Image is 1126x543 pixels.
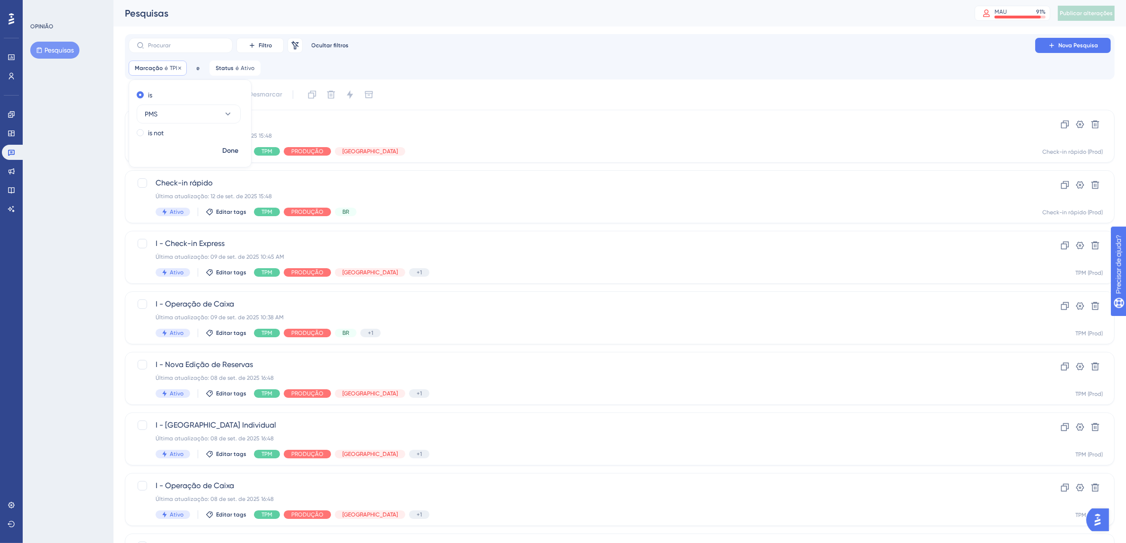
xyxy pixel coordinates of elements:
[262,390,272,397] font: TPM
[1058,42,1098,49] font: Nova Pesquisa
[165,65,168,71] font: é
[148,89,152,101] label: is
[417,390,422,397] font: +1
[1075,270,1103,276] font: TPM (Prod)
[248,90,282,98] font: Desmarcar
[291,511,323,518] font: PRODUÇÃO
[236,38,284,53] button: Filtro
[156,481,234,490] font: I - Operação de Caixa
[342,390,398,397] font: [GEOGRAPHIC_DATA]
[417,269,422,276] font: +1
[170,451,183,457] font: Ativo
[206,269,246,276] button: Editar tags
[135,65,163,71] font: Marcação
[1041,9,1046,15] font: %
[1036,9,1041,15] font: 91
[236,65,239,71] font: é
[148,42,225,49] input: Procurar
[1075,391,1103,397] font: TPM (Prod)
[312,42,349,49] font: Ocultar filtros
[170,511,183,518] font: Ativo
[206,511,246,518] button: Editar tags
[156,314,284,321] font: Última atualização: 09 de set. de 2025 10:38 AM
[206,329,246,337] button: Editar tags
[145,108,157,120] span: PMS
[262,148,272,155] font: TPM
[1075,451,1103,458] font: TPM (Prod)
[1035,38,1111,53] button: Nova Pesquisa
[291,390,323,397] font: PRODUÇÃO
[262,451,272,457] font: TPM
[216,209,246,215] font: Editar tags
[368,330,373,336] font: +1
[170,209,183,215] font: Ativo
[417,451,422,457] font: +1
[291,148,323,155] font: PRODUÇÃO
[1075,512,1103,518] font: TPM (Prod)
[125,8,168,19] font: Pesquisas
[995,9,1007,15] font: MAU
[1042,209,1103,216] font: Check-in rápido (Prod)
[1060,10,1113,17] font: Publicar alterações
[216,65,234,71] font: Status
[44,46,74,54] font: Pesquisas
[342,209,349,215] font: BR
[170,390,183,397] font: Ativo
[170,65,181,71] font: TPM
[148,127,164,139] label: is not
[244,86,287,103] button: Desmarcar
[342,269,398,276] font: [GEOGRAPHIC_DATA]
[1086,506,1115,534] iframe: Iniciador do Assistente de IA do UserGuiding
[156,496,274,502] font: Última atualização: 08 de set. de 2025 16:48
[197,65,200,71] font: e
[291,209,323,215] font: PRODUÇÃO
[30,42,79,59] button: Pesquisas
[206,208,246,216] button: Editar tags
[417,511,422,518] font: +1
[156,360,253,369] font: I - Nova Edição de Reservas
[156,435,274,442] font: Última atualização: 08 de set. de 2025 16:48
[342,148,398,155] font: [GEOGRAPHIC_DATA]
[156,193,272,200] font: Última atualização: 12 de set. de 2025 15:48
[262,511,272,518] font: TPM
[170,269,183,276] font: Ativo
[306,38,354,53] button: Ocultar filtros
[1042,149,1103,155] font: Check-in rápido (Prod)
[1075,330,1103,337] font: TPM (Prod)
[216,269,246,276] font: Editar tags
[342,511,398,518] font: [GEOGRAPHIC_DATA]
[137,105,241,123] button: PMS
[156,299,234,308] font: I - Operação de Caixa
[262,269,272,276] font: TPM
[291,451,323,457] font: PRODUÇÃO
[156,254,284,260] font: Última atualização: 09 de set. de 2025 10:45 AM
[216,451,246,457] font: Editar tags
[259,42,272,49] font: Filtro
[206,390,246,397] button: Editar tags
[191,61,206,76] button: e
[342,330,349,336] font: BR
[156,178,213,187] font: Check-in rápido
[241,65,254,71] font: Ativo
[156,420,276,429] font: I - [GEOGRAPHIC_DATA] Individual
[342,451,398,457] font: [GEOGRAPHIC_DATA]
[217,142,244,159] button: Done
[170,330,183,336] font: Ativo
[1058,6,1115,21] button: Publicar alterações
[22,4,81,11] font: Precisar de ajuda?
[262,330,272,336] font: TPM
[262,209,272,215] font: TPM
[30,23,53,30] font: OPINIÃO
[216,511,246,518] font: Editar tags
[206,450,246,458] button: Editar tags
[216,390,246,397] font: Editar tags
[291,269,323,276] font: PRODUÇÃO
[291,330,323,336] font: PRODUÇÃO
[222,145,238,157] span: Done
[156,239,225,248] font: I - Check-in Express
[156,375,274,381] font: Última atualização: 08 de set. de 2025 16:48
[216,330,246,336] font: Editar tags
